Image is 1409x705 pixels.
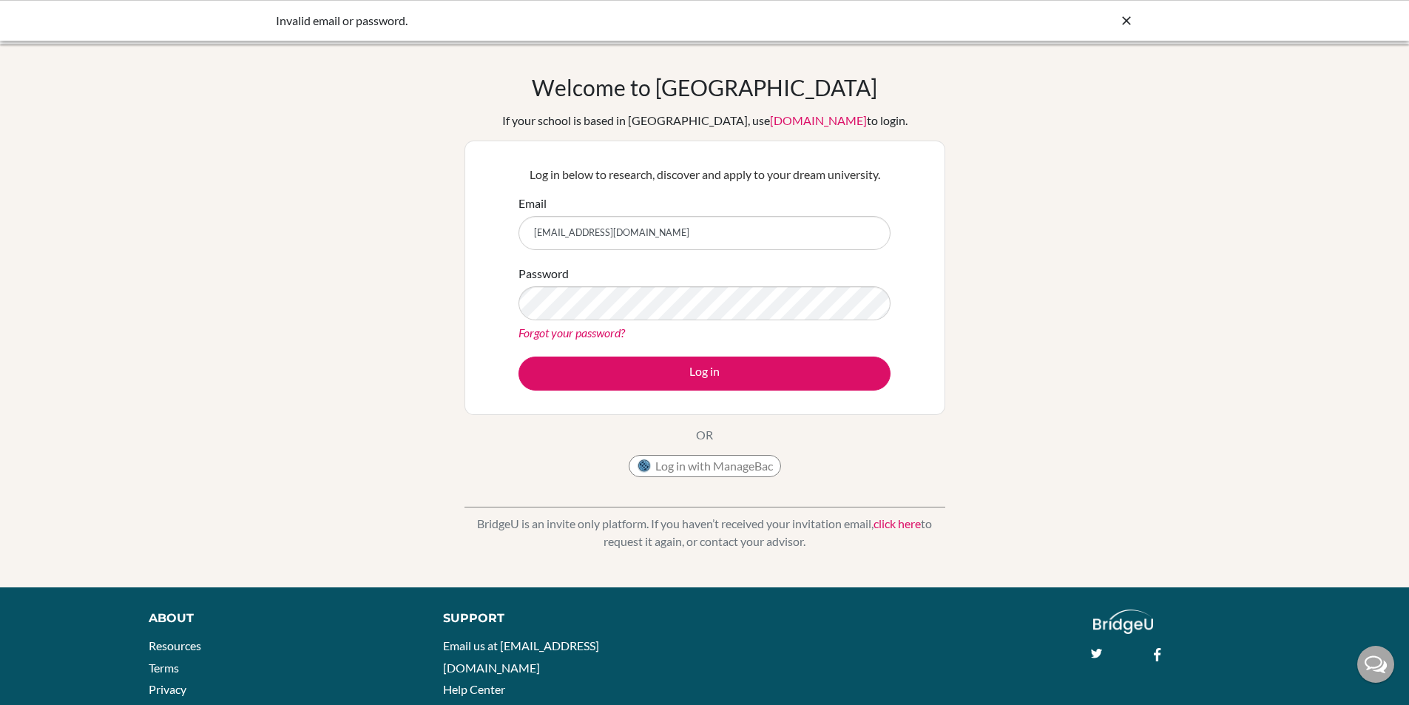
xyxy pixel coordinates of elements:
[443,682,505,696] a: Help Center
[532,74,877,101] h1: Welcome to [GEOGRAPHIC_DATA]
[464,515,945,550] p: BridgeU is an invite only platform. If you haven’t received your invitation email, to request it ...
[33,10,64,24] span: Help
[502,112,908,129] div: If your school is based in [GEOGRAPHIC_DATA], use to login.
[518,265,569,283] label: Password
[276,12,912,30] div: Invalid email or password.
[518,325,625,340] a: Forgot your password?
[770,113,867,127] a: [DOMAIN_NAME]
[518,166,891,183] p: Log in below to research, discover and apply to your dream university.
[149,638,201,652] a: Resources
[874,516,921,530] a: click here
[149,610,410,627] div: About
[696,426,713,444] p: OR
[443,638,599,675] a: Email us at [EMAIL_ADDRESS][DOMAIN_NAME]
[1093,610,1153,634] img: logo_white@2x-f4f0deed5e89b7ecb1c2cc34c3e3d731f90f0f143d5ea2071677605dd97b5244.png
[443,610,687,627] div: Support
[518,357,891,391] button: Log in
[518,195,547,212] label: Email
[149,682,186,696] a: Privacy
[629,455,781,477] button: Log in with ManageBac
[149,661,179,675] a: Terms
